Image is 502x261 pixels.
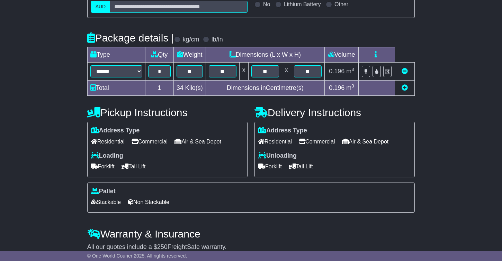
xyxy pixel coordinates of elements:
[263,1,270,8] label: No
[173,81,206,96] td: Kilo(s)
[177,84,183,91] span: 34
[282,63,291,81] td: x
[183,36,199,44] label: kg/cm
[87,107,248,118] h4: Pickup Instructions
[87,47,145,63] td: Type
[128,197,169,207] span: Non Stackable
[346,68,354,75] span: m
[145,47,173,63] td: Qty
[329,68,344,75] span: 0.196
[87,243,415,251] div: All our quotes include a $ FreightSafe warranty.
[87,32,174,44] h4: Package details |
[91,136,125,147] span: Residential
[239,63,248,81] td: x
[258,161,282,172] span: Forklift
[284,1,321,8] label: Lithium Battery
[87,81,145,96] td: Total
[122,161,146,172] span: Tail Lift
[173,47,206,63] td: Weight
[157,243,168,250] span: 250
[132,136,168,147] span: Commercial
[91,197,121,207] span: Stackable
[351,67,354,72] sup: 3
[87,228,415,240] h4: Warranty & Insurance
[329,84,344,91] span: 0.196
[91,152,123,160] label: Loading
[334,1,348,8] label: Other
[87,253,187,259] span: © One World Courier 2025. All rights reserved.
[351,83,354,88] sup: 3
[174,136,221,147] span: Air & Sea Depot
[299,136,335,147] span: Commercial
[91,188,116,195] label: Pallet
[212,36,223,44] label: lb/in
[91,1,110,13] label: AUD
[91,161,115,172] span: Forklift
[342,136,389,147] span: Air & Sea Depot
[145,81,173,96] td: 1
[289,161,313,172] span: Tail Lift
[258,136,292,147] span: Residential
[206,81,324,96] td: Dimensions in Centimetre(s)
[346,84,354,91] span: m
[402,68,408,75] a: Remove this item
[91,127,140,134] label: Address Type
[206,47,324,63] td: Dimensions (L x W x H)
[258,127,307,134] label: Address Type
[254,107,415,118] h4: Delivery Instructions
[324,47,359,63] td: Volume
[258,152,297,160] label: Unloading
[402,84,408,91] a: Add new item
